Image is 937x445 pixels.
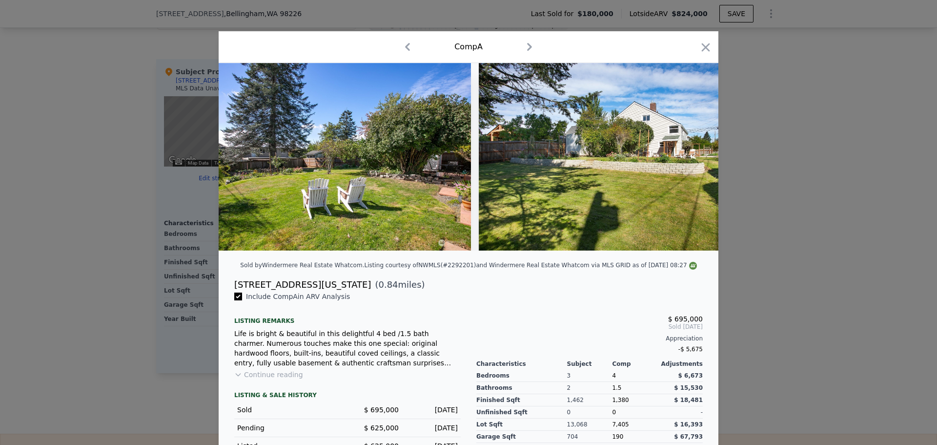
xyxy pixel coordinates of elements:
[674,384,703,391] span: $ 15,530
[674,421,703,428] span: $ 16,393
[454,41,483,53] div: Comp A
[234,309,461,325] div: Listing remarks
[234,391,461,401] div: LISTING & SALE HISTORY
[612,421,629,428] span: 7,405
[234,370,303,380] button: Continue reading
[234,329,461,368] div: Life is bright & beautiful in this delightful 4 bed /1.5 bath charmer. Numerous touches make this...
[237,405,340,415] div: Sold
[612,433,623,440] span: 190
[476,394,567,406] div: Finished Sqft
[234,278,371,292] div: [STREET_ADDRESS][US_STATE]
[476,335,703,342] div: Appreciation
[567,382,612,394] div: 2
[567,419,612,431] div: 13,068
[476,419,567,431] div: Lot Sqft
[678,372,703,379] span: $ 6,673
[407,405,458,415] div: [DATE]
[242,293,354,300] span: Include Comp A in ARV Analysis
[364,262,696,269] div: Listing courtesy of NWMLS (#2292201) and Windermere Real Estate Whatcom via MLS GRID as of [DATE]...
[657,360,703,368] div: Adjustments
[476,370,567,382] div: Bedrooms
[674,397,703,403] span: $ 18,481
[479,63,760,251] img: Property Img
[678,346,703,353] span: -$ 5,675
[476,406,567,419] div: Unfinished Sqft
[567,360,612,368] div: Subject
[240,262,364,269] div: Sold by Windermere Real Estate Whatcom .
[567,431,612,443] div: 704
[476,431,567,443] div: Garage Sqft
[612,360,657,368] div: Comp
[190,63,471,251] img: Property Img
[364,406,399,414] span: $ 695,000
[612,409,616,416] span: 0
[657,406,703,419] div: -
[407,423,458,433] div: [DATE]
[364,424,399,432] span: $ 625,000
[567,406,612,419] div: 0
[612,382,657,394] div: 1.5
[237,423,340,433] div: Pending
[689,262,697,270] img: NWMLS Logo
[567,394,612,406] div: 1,462
[476,382,567,394] div: Bathrooms
[476,360,567,368] div: Characteristics
[674,433,703,440] span: $ 67,793
[371,278,425,292] span: ( miles)
[476,323,703,331] span: Sold [DATE]
[378,279,398,290] span: 0.84
[668,315,703,323] span: $ 695,000
[612,372,616,379] span: 4
[612,397,629,403] span: 1,380
[567,370,612,382] div: 3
